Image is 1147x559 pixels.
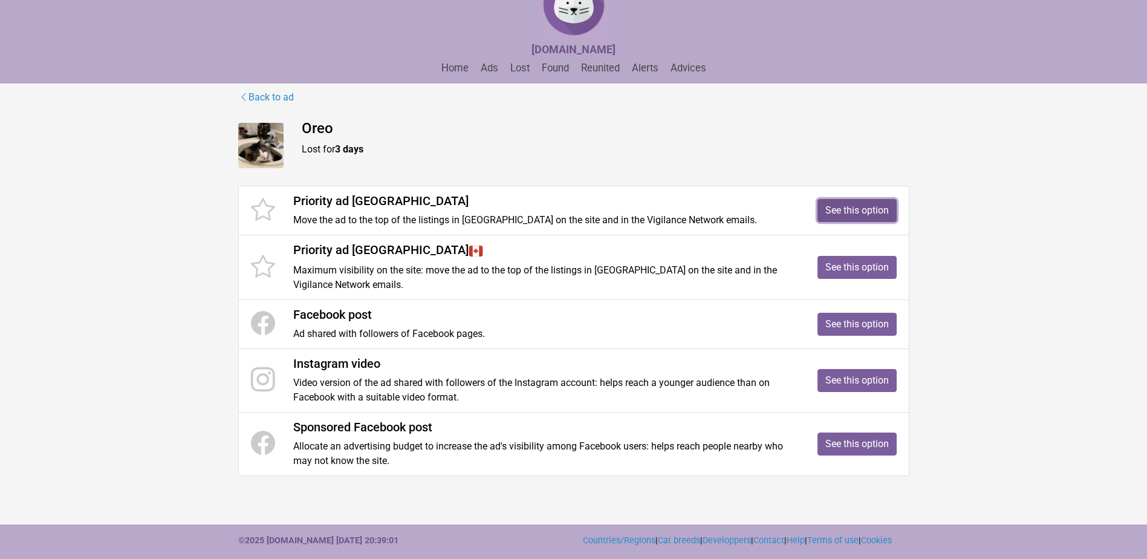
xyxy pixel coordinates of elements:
[627,62,663,74] a: Alerts
[531,43,616,56] strong: [DOMAIN_NAME]
[302,120,909,137] h4: Oreo
[817,199,897,222] a: See this option
[817,369,897,392] a: See this option
[293,194,799,208] h4: Priority ad [GEOGRAPHIC_DATA]
[293,263,799,292] p: Maximum visibility on the site: move the ad to the top of the listings in [GEOGRAPHIC_DATA] on th...
[293,420,799,434] h4: Sponsored Facebook post
[335,143,363,155] strong: 3 days
[807,535,859,546] a: Terms of use
[787,535,805,546] a: Help
[861,535,892,546] a: Cookies
[476,62,503,74] a: Ads
[817,313,897,336] a: See this option
[753,535,784,546] a: Contact
[817,256,897,279] a: See this option
[238,535,398,546] strong: ©2025 [DOMAIN_NAME] [DATE] 20:39:01
[658,535,700,546] a: Cat breeds
[666,62,711,74] a: Advices
[537,62,574,74] a: Found
[817,433,897,456] a: See this option
[293,356,799,371] h4: Instagram video
[293,439,799,468] p: Allocate an advertising budget to increase the ad's visibility among Facebook users: helps reach ...
[703,535,751,546] a: Developpers
[293,307,799,322] h4: Facebook post
[505,62,535,74] a: Lost
[238,90,294,105] a: Back to ad
[293,327,799,341] p: Ad shared with followers of Facebook pages.
[574,534,918,550] div: | | | | | |
[469,244,483,258] img: Canada
[293,376,799,405] p: Video version of the ad shared with followers of the Instagram account: helps reach a younger aud...
[293,213,799,227] p: Move the ad to the top of the listings in [GEOGRAPHIC_DATA] on the site and in the Vigilance Netw...
[531,44,616,56] a: [DOMAIN_NAME]
[437,62,473,74] a: Home
[576,62,625,74] a: Reunited
[583,535,655,546] a: Countries/Regions
[302,142,909,157] p: Lost for
[293,243,799,258] h4: Priority ad [GEOGRAPHIC_DATA]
